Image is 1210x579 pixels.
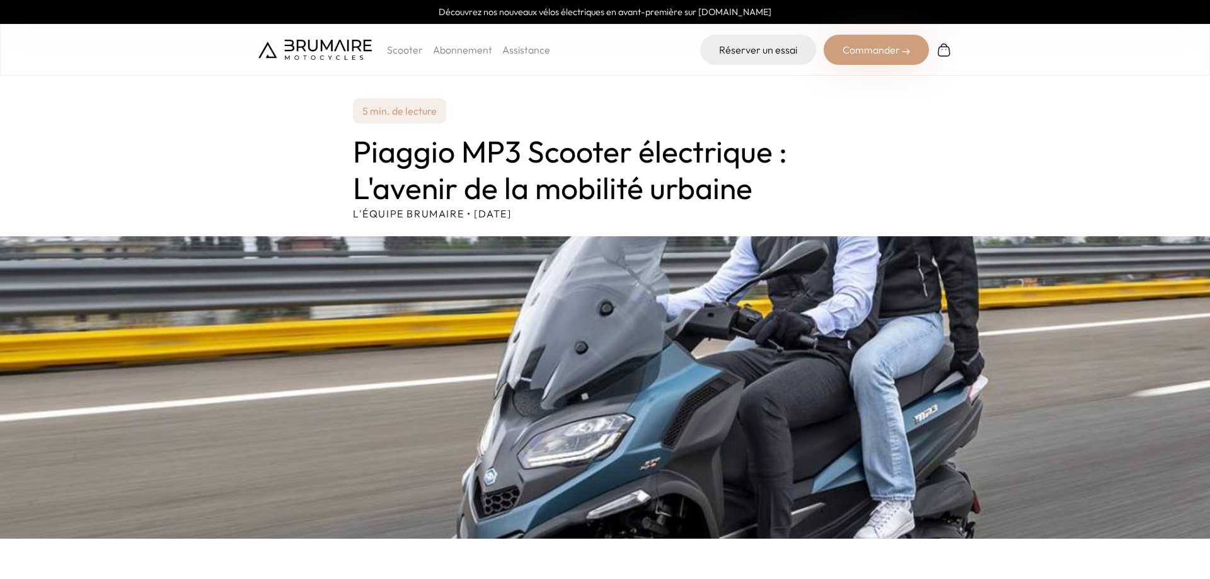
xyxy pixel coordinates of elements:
p: 5 min. de lecture [353,98,446,123]
a: Abonnement [433,43,492,56]
p: Scooter [387,42,423,57]
img: Brumaire Motocycles [258,40,372,60]
div: Commander [824,35,929,65]
a: Assistance [502,43,550,56]
p: L'équipe Brumaire • [DATE] [353,206,857,221]
h1: Piaggio MP3 Scooter électrique : L'avenir de la mobilité urbaine [353,134,857,206]
a: Réserver un essai [700,35,816,65]
img: right-arrow-2.png [902,48,910,55]
img: Panier [936,42,952,57]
